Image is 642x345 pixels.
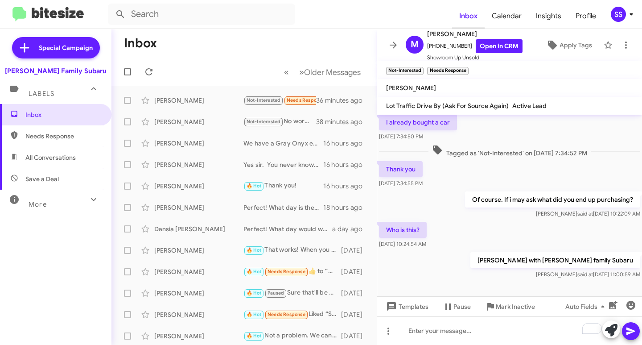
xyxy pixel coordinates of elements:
[29,200,47,208] span: More
[243,160,323,169] div: Yes sir. You never know we might be able to give you a great deal on it or find you one that you ...
[25,110,101,119] span: Inbox
[243,139,323,148] div: We have a Gray Onyx edition touring coming next month or a white and blue Regular Onyx edition co...
[154,139,243,148] div: [PERSON_NAME]
[536,210,640,217] span: [PERSON_NAME] [DATE] 10:22:09 AM
[154,203,243,212] div: [PERSON_NAME]
[465,191,640,208] p: Of course. If i may ask what did you end up purchasing?
[243,95,316,105] div: Who is this?
[243,266,341,277] div: ​👍​ to “ Gotcha. We can always appraise it over the phone ”
[243,245,341,255] div: That works! When you arrive just ask for my product specialist, [PERSON_NAME].
[452,3,485,29] a: Inbox
[247,333,262,339] span: 🔥 Hot
[247,97,281,103] span: Not-Interested
[427,29,523,39] span: [PERSON_NAME]
[243,116,316,127] div: No worries. We can discuss both options. What time [DATE] would like to come back in?
[379,241,426,247] span: [DATE] 10:24:54 AM
[323,139,370,148] div: 16 hours ago
[332,224,370,233] div: a day ago
[154,117,243,126] div: [PERSON_NAME]
[39,43,93,52] span: Special Campaign
[478,299,542,315] button: Mark Inactive
[476,39,523,53] a: Open in CRM
[154,182,243,191] div: [PERSON_NAME]
[243,224,332,233] div: Perfect! What day would work best for you this week?
[427,39,523,53] span: [PHONE_NUMBER]
[512,102,547,110] span: Active Lead
[243,331,341,341] div: Not a problem. We can give you a call to discuss this more [DATE]
[5,67,107,75] div: [PERSON_NAME] Family Subaru
[386,67,424,75] small: Not-Interested
[267,312,305,317] span: Needs Response
[323,160,370,169] div: 16 hours ago
[12,37,100,58] a: Special Campaign
[341,289,370,298] div: [DATE]
[560,37,592,53] span: Apply Tags
[287,97,325,103] span: Needs Response
[568,3,603,29] a: Profile
[316,96,370,105] div: 36 minutes ago
[25,132,101,141] span: Needs Response
[323,182,370,191] div: 16 hours ago
[611,7,626,22] div: SS
[341,332,370,341] div: [DATE]
[386,84,436,92] span: [PERSON_NAME]
[529,3,568,29] a: Insights
[243,181,323,191] div: Thank you!
[565,299,608,315] span: Auto Fields
[379,114,457,130] p: I already bought a car
[154,289,243,298] div: [PERSON_NAME]
[284,67,289,78] span: «
[427,67,468,75] small: Needs Response
[384,299,428,315] span: Templates
[243,288,341,298] div: Sure that'll be great
[154,224,243,233] div: Dansia [PERSON_NAME]
[427,53,523,62] span: Showroom Up Unsold
[386,102,509,110] span: Lot Traffic Drive By (Ask For Source Again)
[267,269,305,274] span: Needs Response
[247,290,262,296] span: 🔥 Hot
[538,37,599,53] button: Apply Tags
[379,180,423,187] span: [DATE] 7:34:55 PM
[124,36,157,50] h1: Inbox
[558,299,615,315] button: Auto Fields
[496,299,535,315] span: Mark Inactive
[108,4,295,25] input: Search
[470,252,640,268] p: [PERSON_NAME] with [PERSON_NAME] family Subaru
[436,299,478,315] button: Pause
[577,271,593,278] span: said at
[536,271,640,278] span: [PERSON_NAME] [DATE] 11:00:59 AM
[603,7,632,22] button: SS
[279,63,366,81] nav: Page navigation example
[25,175,59,183] span: Save a Deal
[154,246,243,255] div: [PERSON_NAME]
[243,203,323,212] div: Perfect! What day is the bet day for you to come in and discuss this?
[485,3,529,29] a: Calendar
[247,312,262,317] span: 🔥 Hot
[25,153,76,162] span: All Conversations
[377,299,436,315] button: Templates
[247,247,262,253] span: 🔥 Hot
[341,310,370,319] div: [DATE]
[323,203,370,212] div: 18 hours ago
[267,290,284,296] span: Paused
[29,90,54,98] span: Labels
[154,160,243,169] div: [PERSON_NAME]
[247,119,281,125] span: Not-Interested
[247,183,262,189] span: 🔥 Hot
[379,161,423,177] p: Thank you
[316,117,370,126] div: 38 minutes ago
[279,63,294,81] button: Previous
[379,222,427,238] p: Who is this?
[453,299,471,315] span: Pause
[379,133,423,140] span: [DATE] 7:34:50 PM
[154,332,243,341] div: [PERSON_NAME]
[577,210,593,217] span: said at
[243,309,341,320] div: Liked “Sounds good i will have my product specialist give you a call between those hours”
[294,63,366,81] button: Next
[428,145,591,158] span: Tagged as 'Not-Interested' on [DATE] 7:34:52 PM
[304,67,361,77] span: Older Messages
